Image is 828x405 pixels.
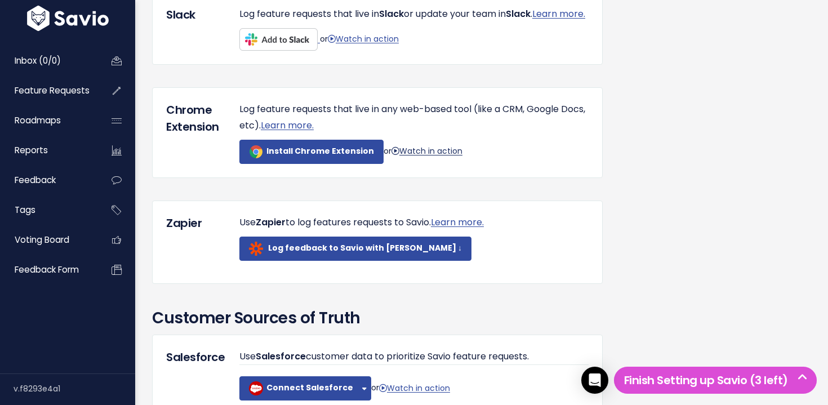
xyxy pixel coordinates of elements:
a: Feedback form [3,257,94,283]
span: Inbox (0/0) [15,55,61,66]
b: Log feedback to Savio with [PERSON_NAME] ↓ [268,242,462,253]
a: Learn more. [431,216,484,229]
div: Open Intercom Messenger [581,367,608,394]
h5: Chrome Extension [166,101,222,135]
span: Zapier [256,216,286,229]
p: Use customer data to prioritize Savio feature requests. [239,349,589,366]
img: zapier-logomark.4c254df5a20f.png [249,242,263,256]
a: Voting Board [3,227,94,253]
h5: Slack [166,6,222,23]
a: Watch in action [379,382,450,394]
span: Slack [506,7,531,20]
a: Log feedback to Savio with [PERSON_NAME] ↓ [239,237,471,261]
span: Tags [15,204,35,216]
span: Feedback [15,174,56,186]
a: Feedback [3,167,94,193]
img: salesforce-icon.deb8f6f1a988.png [249,381,263,395]
p: Use to log features requests to Savio. [239,215,589,231]
img: logo-white.9d6f32f41409.svg [24,6,112,31]
a: Learn more. [261,119,314,132]
a: Inbox (0/0) [3,48,94,74]
p: Log feature requests that live in or update your team in . [239,6,589,23]
a: Roadmaps [3,108,94,133]
a: Watch in action [328,33,399,44]
span: Feature Requests [15,84,90,96]
span: Salesforce [256,350,306,363]
b: Install Chrome Extension [266,145,374,157]
div: or [231,349,597,401]
a: Tags [3,197,94,223]
a: Reports [3,137,94,163]
span: Reports [15,144,48,156]
h5: Finish Setting up Savio (3 left) [619,372,812,389]
b: Connect Salesforce [266,382,353,394]
img: chrome_icon_color-200x200.c40245578546.png [249,145,263,159]
a: Install Chrome Extension [239,140,384,164]
h5: Salesforce [166,349,222,366]
a: Learn more. [532,7,585,20]
span: Feedback form [15,264,79,275]
h3: Customer Sources of Truth [152,306,811,330]
span: Roadmaps [15,114,61,126]
p: Log feature requests that live in any web-based tool (like a CRM, Google Docs, etc). [239,101,589,134]
p: or [239,140,589,164]
span: Voting Board [15,234,69,246]
div: v.f8293e4a1 [14,374,135,403]
a: Feature Requests [3,78,94,104]
h5: Zapier [166,215,222,232]
a: Watch in action [391,145,462,157]
img: Add to Slack [239,28,318,51]
a: Connect Salesforce [239,376,359,400]
span: Slack [379,7,404,20]
div: or [231,6,597,51]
